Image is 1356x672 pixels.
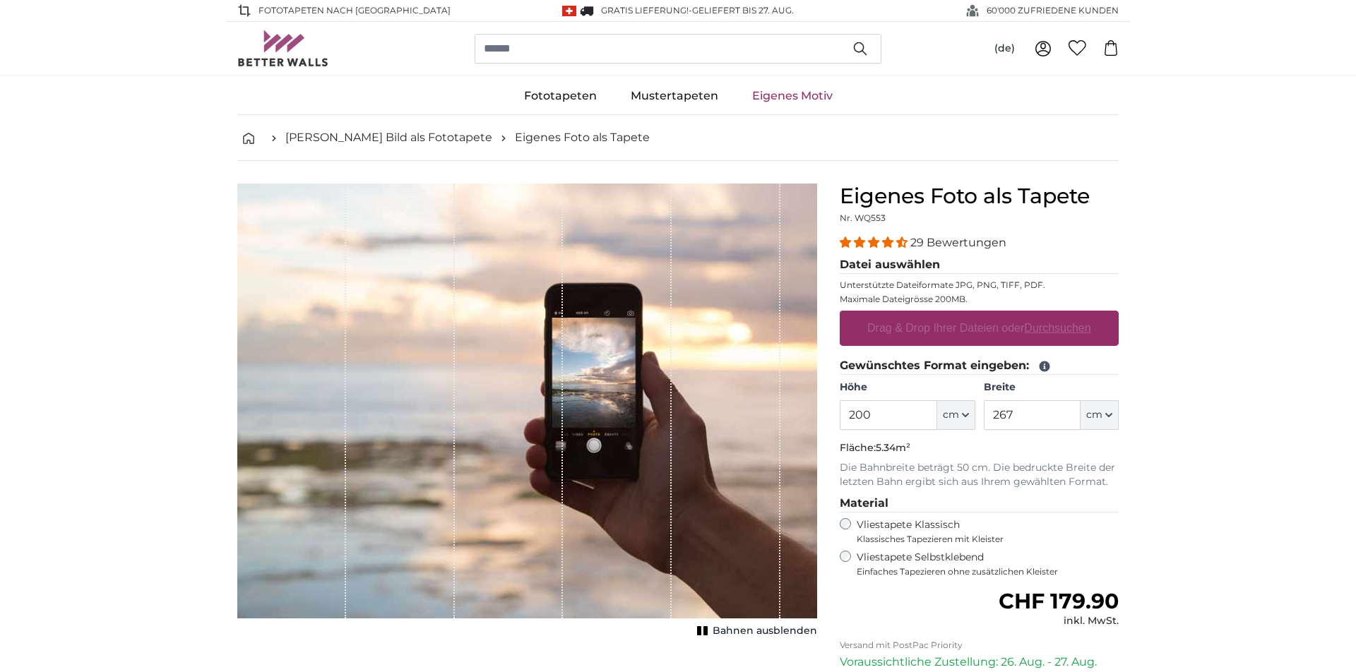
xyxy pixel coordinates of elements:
[285,129,492,146] a: [PERSON_NAME] Bild als Fototapete
[614,78,735,114] a: Mustertapeten
[857,534,1107,545] span: Klassisches Tapezieren mit Kleister
[840,357,1119,375] legend: Gewünschtes Format eingeben:
[983,36,1026,61] button: (de)
[507,78,614,114] a: Fototapeten
[840,294,1119,305] p: Maximale Dateigrösse 200MB.
[937,400,975,430] button: cm
[237,184,817,641] div: 1 of 1
[1081,400,1119,430] button: cm
[237,115,1119,161] nav: breadcrumbs
[840,256,1119,274] legend: Datei auswählen
[984,380,1119,395] label: Breite
[258,4,451,17] span: Fototapeten nach [GEOGRAPHIC_DATA]
[237,30,329,66] img: Betterwalls
[713,624,817,638] span: Bahnen ausblenden
[1086,408,1102,422] span: cm
[840,654,1119,671] p: Voraussichtliche Zustellung: 26. Aug. - 27. Aug.
[840,280,1119,291] p: Unterstützte Dateiformate JPG, PNG, TIFF, PDF.
[943,408,959,422] span: cm
[999,588,1119,614] span: CHF 179.90
[840,441,1119,455] p: Fläche:
[601,5,689,16] span: GRATIS Lieferung!
[515,129,650,146] a: Eigenes Foto als Tapete
[562,6,576,16] img: Schweiz
[693,621,817,641] button: Bahnen ausblenden
[840,236,910,249] span: 4.34 stars
[840,640,1119,651] p: Versand mit PostPac Priority
[840,184,1119,209] h1: Eigenes Foto als Tapete
[876,441,910,454] span: 5.34m²
[857,518,1107,545] label: Vliestapete Klassisch
[840,212,886,223] span: Nr. WQ553
[910,236,1006,249] span: 29 Bewertungen
[840,461,1119,489] p: Die Bahnbreite beträgt 50 cm. Die bedruckte Breite der letzten Bahn ergibt sich aus Ihrem gewählt...
[689,5,794,16] span: -
[840,495,1119,512] legend: Material
[987,4,1119,17] span: 60'000 ZUFRIEDENE KUNDEN
[999,614,1119,628] div: inkl. MwSt.
[857,566,1119,577] span: Einfaches Tapezieren ohne zusätzlichen Kleister
[735,78,850,114] a: Eigenes Motiv
[692,5,794,16] span: Geliefert bis 27. Aug.
[840,380,975,395] label: Höhe
[857,551,1119,577] label: Vliestapete Selbstklebend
